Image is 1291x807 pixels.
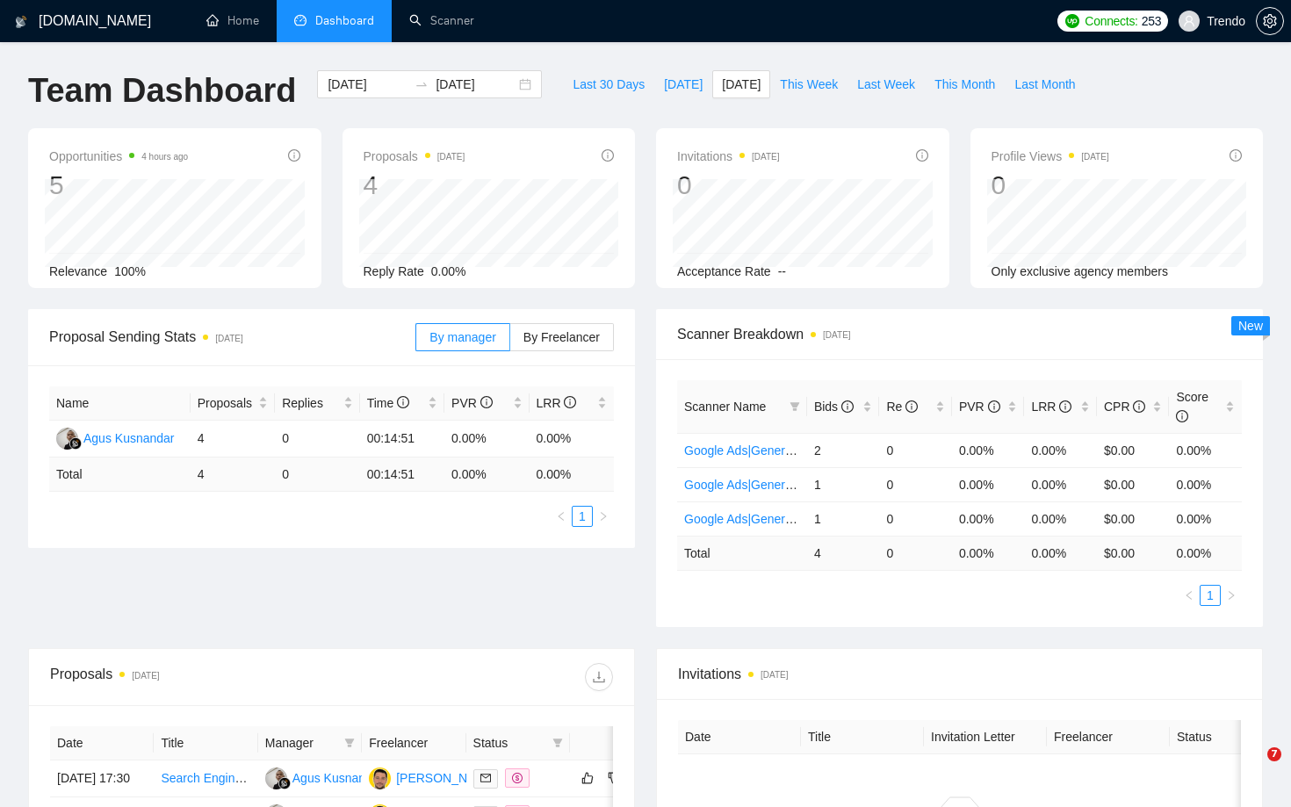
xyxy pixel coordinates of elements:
span: By manager [429,330,495,344]
span: info-circle [564,396,576,408]
th: Date [50,726,154,760]
th: Title [801,720,924,754]
span: dashboard [294,14,307,26]
td: 0.00% [1169,501,1242,536]
span: dislike [608,771,620,785]
div: Proposals [50,663,332,691]
img: VB [369,767,391,789]
button: like [577,767,598,789]
td: [DATE] 17:30 [50,760,154,797]
span: Proposals [198,393,255,413]
td: 0.00% [952,433,1025,467]
td: 0 [879,536,952,570]
span: like [581,771,594,785]
span: info-circle [602,149,614,162]
span: filter [790,401,800,412]
td: Total [49,458,191,492]
button: left [1179,585,1200,606]
span: filter [549,730,566,756]
span: -- [778,264,786,278]
span: LRR [1031,400,1071,414]
span: CPR [1104,400,1145,414]
th: Freelancer [1047,720,1170,754]
td: 0 [879,433,952,467]
td: 0.00 % [444,458,529,492]
span: Proposal Sending Stats [49,326,415,348]
span: Proposals [364,146,465,167]
td: 1 [807,467,880,501]
span: By Freelancer [523,330,600,344]
td: 0 [275,458,359,492]
span: filter [786,393,804,420]
span: filter [341,730,358,756]
span: Invitations [678,663,1241,685]
th: Replies [275,386,359,421]
th: Invitation Letter [924,720,1047,754]
img: AK [56,428,78,450]
td: $0.00 [1097,433,1170,467]
span: filter [552,738,563,748]
button: right [1221,585,1242,606]
span: info-circle [397,396,409,408]
li: Next Page [593,506,614,527]
button: [DATE] [654,70,712,98]
a: homeHome [206,13,259,28]
span: Manager [265,733,337,753]
span: Only exclusive agency members [992,264,1169,278]
span: info-circle [480,396,493,408]
button: right [593,506,614,527]
span: info-circle [988,400,1000,413]
td: 0 [879,501,952,536]
td: Total [677,536,807,570]
time: [DATE] [823,330,850,340]
span: Connects: [1085,11,1137,31]
span: right [598,511,609,522]
td: 0 [275,421,359,458]
span: download [586,670,612,684]
span: info-circle [916,149,928,162]
a: VB[PERSON_NAME] [369,770,497,784]
span: Re [886,400,918,414]
span: filter [344,738,355,748]
button: download [585,663,613,691]
time: [DATE] [1081,152,1108,162]
span: 100% [114,264,146,278]
img: AK [265,767,287,789]
span: info-circle [841,400,854,413]
td: 0.00 % [1169,536,1242,570]
span: Invitations [677,146,780,167]
span: info-circle [288,149,300,162]
span: PVR [959,400,1000,414]
img: logo [15,8,27,36]
a: AKAgus Kusnandar [265,770,384,784]
div: 5 [49,169,188,202]
span: PVR [451,396,493,410]
time: [DATE] [215,334,242,343]
td: 0.00% [530,421,615,458]
span: info-circle [1059,400,1071,413]
td: 4 [191,421,275,458]
td: 0.00 % [1024,536,1097,570]
span: [DATE] [664,75,703,94]
span: info-circle [905,400,918,413]
span: Reply Rate [364,264,424,278]
span: mail [480,773,491,783]
td: 1 [807,501,880,536]
span: 0.00% [431,264,466,278]
td: $0.00 [1097,467,1170,501]
h1: Team Dashboard [28,70,296,112]
a: Search Engine optimization and marketing [161,771,392,785]
span: [DATE] [722,75,761,94]
span: Scanner Name [684,400,766,414]
td: 0.00 % [530,458,615,492]
span: info-circle [1230,149,1242,162]
span: Replies [282,393,339,413]
td: $0.00 [1097,501,1170,536]
span: 253 [1142,11,1161,31]
th: Name [49,386,191,421]
img: gigradar-bm.png [69,437,82,450]
time: [DATE] [132,671,159,681]
li: Previous Page [1179,585,1200,606]
span: Dashboard [315,13,374,28]
span: 7 [1267,747,1281,761]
